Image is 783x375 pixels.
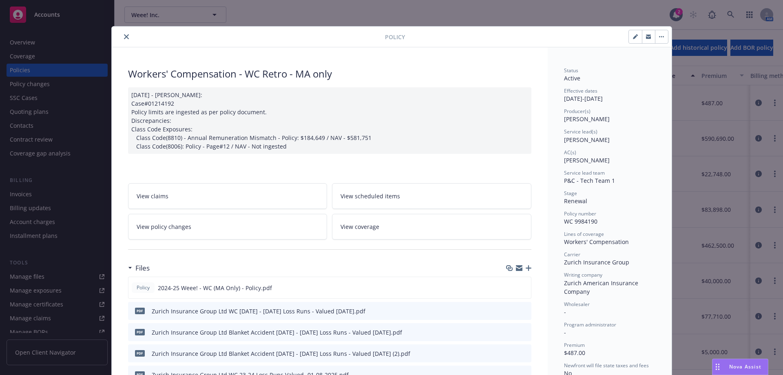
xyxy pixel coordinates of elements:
a: View scheduled items [332,183,531,209]
span: $487.00 [564,349,585,357]
span: Zurich Insurance Group [564,258,629,266]
span: Stage [564,190,577,197]
span: Program administrator [564,321,616,328]
a: View coverage [332,214,531,240]
span: [PERSON_NAME] [564,115,610,123]
span: pdf [135,329,145,335]
button: preview file [521,349,528,358]
span: View policy changes [137,222,191,231]
span: View coverage [341,222,379,231]
span: Carrier [564,251,580,258]
span: Producer(s) [564,108,591,115]
span: Premium [564,342,585,348]
span: Active [564,74,580,82]
span: Lines of coverage [564,231,604,237]
span: AC(s) [564,149,576,156]
div: Zurich Insurance Group Ltd Blanket Accident [DATE] - [DATE] Loss Runs - Valued [DATE] (2).pdf [152,349,410,358]
button: Nova Assist [712,359,768,375]
span: Service lead team [564,169,605,176]
span: Wholesaler [564,301,590,308]
div: [DATE] - [DATE] [564,87,655,103]
span: View claims [137,192,168,200]
span: pdf [135,308,145,314]
button: download file [508,349,514,358]
h3: Files [135,263,150,273]
span: pdf [135,350,145,356]
span: Renewal [564,197,587,205]
button: close [122,32,131,42]
button: preview file [521,307,528,315]
span: - [564,308,566,316]
span: WC 9984190 [564,217,597,225]
span: View scheduled items [341,192,400,200]
div: Zurich Insurance Group Ltd WC [DATE] - [DATE] Loss Runs - Valued [DATE].pdf [152,307,365,315]
span: - [564,328,566,336]
div: [DATE] - [PERSON_NAME]: Case#01214192 Policy limits are ingested as per policy document. Discrepa... [128,87,531,154]
span: [PERSON_NAME] [564,156,610,164]
div: Files [128,263,150,273]
button: download file [508,328,514,337]
button: preview file [520,284,528,292]
button: download file [507,284,514,292]
span: Zurich American Insurance Company [564,279,640,295]
span: P&C - Tech Team 1 [564,177,615,184]
span: Policy number [564,210,596,217]
span: Writing company [564,271,602,278]
a: View policy changes [128,214,327,240]
span: Policy [385,33,405,41]
span: Status [564,67,578,74]
span: Workers' Compensation [564,238,629,246]
span: Newfront will file state taxes and fees [564,362,649,369]
span: Policy [135,284,151,291]
span: 2024-25 Weee! - WC (MA Only) - Policy.pdf [158,284,272,292]
div: Drag to move [712,359,723,375]
span: Service lead(s) [564,128,597,135]
button: preview file [521,328,528,337]
span: Nova Assist [729,363,761,370]
button: download file [508,307,514,315]
a: View claims [128,183,327,209]
div: Workers' Compensation - WC Retro - MA only [128,67,531,81]
span: Effective dates [564,87,597,94]
div: Zurich Insurance Group Ltd Blanket Accident [DATE] - [DATE] Loss Runs - Valued [DATE].pdf [152,328,402,337]
span: [PERSON_NAME] [564,136,610,144]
